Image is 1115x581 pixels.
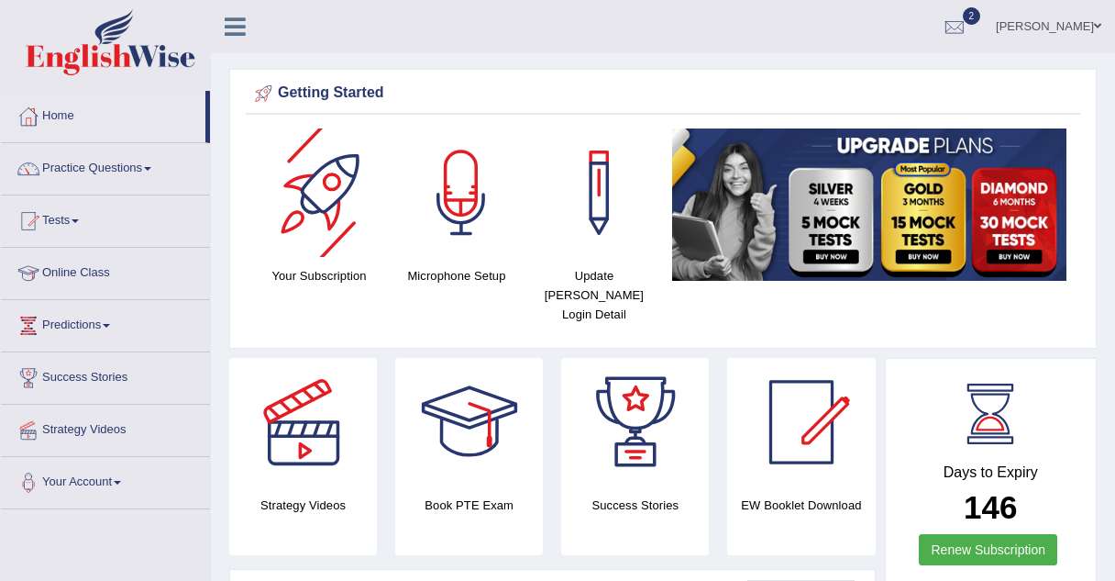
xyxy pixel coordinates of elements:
h4: Days to Expiry [906,464,1076,481]
a: Strategy Videos [1,405,210,451]
a: Predictions [1,300,210,346]
div: Getting Started [250,80,1076,107]
a: Online Class [1,248,210,294]
h4: EW Booklet Download [727,496,875,515]
img: small5.jpg [672,128,1066,281]
h4: Your Subscription [259,266,379,285]
a: Renew Subscription [919,534,1057,565]
a: Home [1,91,205,137]
b: 146 [964,489,1017,525]
h4: Microphone Setup [397,266,516,285]
a: Your Account [1,457,210,503]
h4: Success Stories [561,496,709,515]
h4: Book PTE Exam [395,496,543,515]
a: Tests [1,196,210,241]
h4: Update [PERSON_NAME] Login Detail [535,266,654,324]
h4: Strategy Videos [229,496,377,515]
a: Success Stories [1,352,210,398]
span: 2 [963,7,981,25]
a: Practice Questions [1,143,210,189]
